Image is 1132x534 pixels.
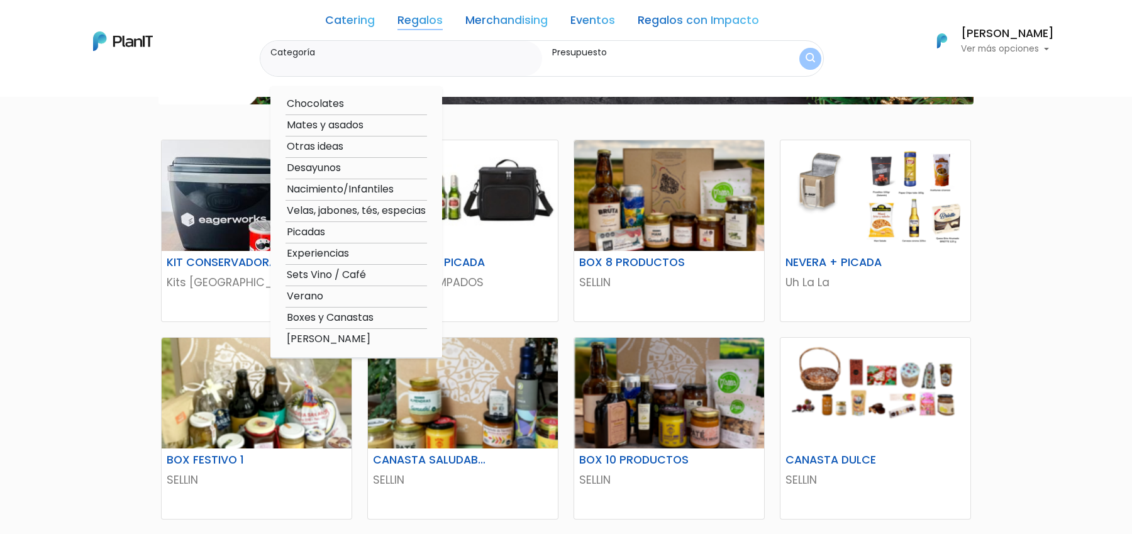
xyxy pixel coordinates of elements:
[780,140,970,251] img: thumb_Dise%C3%B1o_sin_t%C3%ADtulo_-_2024-12-19T140550.294.png
[785,274,965,291] p: Uh La La
[961,45,1054,53] p: Ver más opciones
[286,310,427,326] option: Boxes y Canastas
[368,140,558,251] img: thumb_B5069BE2-F4D7-4801-A181-DF9E184C69A6.jpeg
[397,15,443,30] a: Regalos
[574,140,765,322] a: BOX 8 PRODUCTOS SELLIN
[574,337,765,520] a: BOX 10 PRODUCTOS SELLIN
[161,140,352,322] a: KIT CONSERVADORA Kits [GEOGRAPHIC_DATA]
[579,472,759,488] p: SELLIN
[780,338,970,448] img: thumb_Captura_de_pantalla_2025-09-29_123340.png
[93,31,153,51] img: PlanIt Logo
[162,338,352,448] img: thumb_Captura_de_pantalla_2025-09-03_095418.png
[159,256,289,269] h6: KIT CONSERVADORA
[785,472,965,488] p: SELLIN
[579,274,759,291] p: SELLIN
[286,96,427,112] option: Chocolates
[286,203,427,219] option: Velas, jabones, tés, especias
[286,331,427,347] option: [PERSON_NAME]
[373,274,553,291] p: VERDI_ESTAMPADOS
[161,337,352,520] a: BOX FESTIVO 1 SELLIN
[778,256,908,269] h6: NEVERA + PICADA
[778,453,908,467] h6: CANASTA DULCE
[572,453,702,467] h6: BOX 10 PRODUCTOS
[552,46,762,59] label: Presupuesto
[286,246,427,262] option: Experiencias
[65,12,181,36] div: ¿Necesitás ayuda?
[270,46,537,59] label: Categoría
[928,27,956,55] img: PlanIt Logo
[325,15,375,30] a: Catering
[286,289,427,304] option: Verano
[286,139,427,155] option: Otras ideas
[286,118,427,133] option: Mates y asados
[373,472,553,488] p: SELLIN
[162,140,352,251] img: thumb_PHOTO-2024-03-26-08-59-59_2.jpg
[780,337,971,520] a: CANASTA DULCE SELLIN
[367,140,558,322] a: LUNCHERA + PICADA VERDI_ESTAMPADOS
[286,225,427,240] option: Picadas
[286,160,427,176] option: Desayunos
[367,337,558,520] a: CANASTA SALUDABLE SELLIN
[465,15,548,30] a: Merchandising
[806,53,815,65] img: search_button-432b6d5273f82d61273b3651a40e1bd1b912527efae98b1b7a1b2c0702e16a8d.svg
[286,182,427,197] option: Nacimiento/Infantiles
[167,274,347,291] p: Kits [GEOGRAPHIC_DATA]
[570,15,615,30] a: Eventos
[921,25,1054,57] button: PlanIt Logo [PERSON_NAME] Ver más opciones
[286,267,427,283] option: Sets Vino / Café
[365,453,496,467] h6: CANASTA SALUDABLE
[574,338,764,448] img: thumb_Captura_de_pantalla_2025-09-08_164940.png
[574,140,764,251] img: thumb_6882808d94dd4_15.png
[167,472,347,488] p: SELLIN
[572,256,702,269] h6: BOX 8 PRODUCTOS
[780,140,971,322] a: NEVERA + PICADA Uh La La
[961,28,1054,40] h6: [PERSON_NAME]
[159,453,289,467] h6: BOX FESTIVO 1
[368,338,558,448] img: thumb_Captura_de_pantalla_2025-09-03_095952.png
[638,15,759,30] a: Regalos con Impacto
